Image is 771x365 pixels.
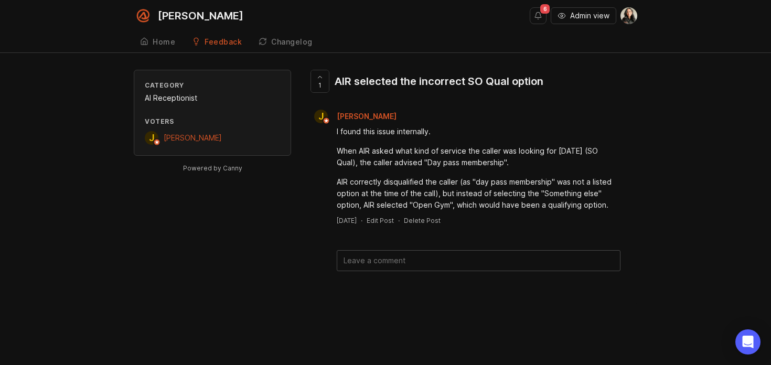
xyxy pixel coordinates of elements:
div: [PERSON_NAME] [158,10,243,21]
div: · [398,216,400,225]
img: member badge [323,117,330,125]
button: 1 [310,70,329,93]
span: Admin view [570,10,609,21]
a: J[PERSON_NAME] [145,131,222,145]
div: Delete Post [404,216,441,225]
a: Home [134,31,181,53]
div: Voters [145,117,280,126]
a: Changelog [252,31,319,53]
div: Home [153,38,175,46]
div: · [361,216,362,225]
div: AI Receptionist [145,92,280,104]
button: Admin view [551,7,616,24]
img: Ysabelle Eugenio [620,7,637,24]
div: J [145,131,158,145]
a: J[PERSON_NAME] [308,110,405,123]
button: Notifications [530,7,547,24]
div: Edit Post [367,216,394,225]
div: When AIR asked what kind of service the caller was looking for [DATE] (SO Qual), the caller advis... [337,145,620,168]
div: Category [145,81,280,90]
span: 6 [540,4,550,14]
a: Powered by Canny [181,162,244,174]
div: J [314,110,328,123]
span: [PERSON_NAME] [164,133,222,142]
div: Feedback [205,38,242,46]
img: member badge [153,138,161,146]
div: AIR selected the incorrect SO Qual option [335,74,543,89]
a: Feedback [186,31,248,53]
span: [PERSON_NAME] [337,112,397,121]
div: Open Intercom Messenger [735,329,761,355]
div: I found this issue internally. [337,126,620,137]
img: Smith.ai logo [134,6,153,25]
a: [DATE] [337,216,357,225]
span: 1 [318,81,322,90]
div: AIR correctly disqualified the caller (as "day pass membership" was not a listed option at the ti... [337,176,620,211]
div: Changelog [271,38,313,46]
